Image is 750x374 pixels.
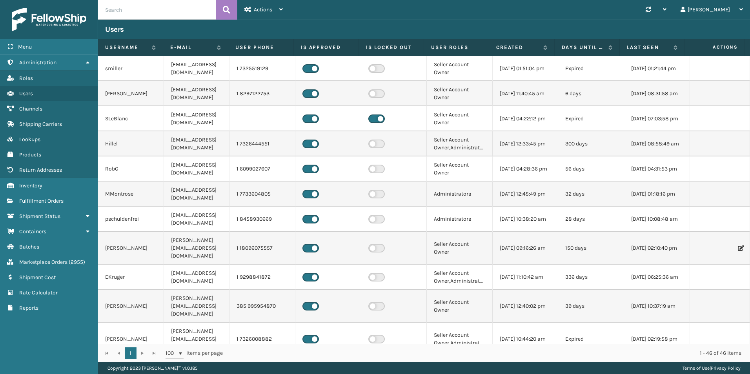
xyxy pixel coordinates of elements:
[493,232,559,265] td: [DATE] 09:16:26 am
[164,156,230,182] td: [EMAIL_ADDRESS][DOMAIN_NAME]
[254,6,272,13] span: Actions
[624,131,690,156] td: [DATE] 08:58:49 am
[107,362,198,374] p: Copyright 2023 [PERSON_NAME]™ v 1.0.185
[627,44,670,51] label: Last Seen
[166,349,177,357] span: 100
[19,213,60,220] span: Shipment Status
[558,56,624,81] td: Expired
[427,156,493,182] td: Seller Account Owner
[427,182,493,207] td: Administrators
[562,44,604,51] label: Days until password expires
[427,265,493,290] td: Seller Account Owner,Administrators
[493,156,559,182] td: [DATE] 04:28:36 pm
[558,290,624,323] td: 39 days
[558,156,624,182] td: 56 days
[496,44,539,51] label: Created
[493,323,559,356] td: [DATE] 10:44:20 am
[98,290,164,323] td: [PERSON_NAME]
[229,232,295,265] td: 1 18096075557
[683,365,710,371] a: Terms of Use
[687,41,743,54] span: Actions
[493,106,559,131] td: [DATE] 04:22:12 pm
[98,323,164,356] td: [PERSON_NAME]
[624,182,690,207] td: [DATE] 01:18:16 pm
[493,131,559,156] td: [DATE] 12:33:45 pm
[18,44,32,50] span: Menu
[98,106,164,131] td: SLeBlanc
[229,56,295,81] td: 1 7325519129
[19,259,67,265] span: Marketplace Orders
[98,232,164,265] td: [PERSON_NAME]
[235,44,286,51] label: User phone
[624,106,690,131] td: [DATE] 07:03:58 pm
[19,274,56,281] span: Shipment Cost
[170,44,213,51] label: E-mail
[558,106,624,131] td: Expired
[558,323,624,356] td: Expired
[12,8,86,31] img: logo
[427,290,493,323] td: Seller Account Owner
[164,232,230,265] td: [PERSON_NAME][EMAIL_ADDRESS][DOMAIN_NAME]
[98,131,164,156] td: Hillel
[19,75,33,82] span: Roles
[427,323,493,356] td: Seller Account Owner,Administrators
[98,207,164,232] td: pschuldenfrei
[229,131,295,156] td: 1 7326444551
[164,207,230,232] td: [EMAIL_ADDRESS][DOMAIN_NAME]
[166,347,223,359] span: items per page
[164,131,230,156] td: [EMAIL_ADDRESS][DOMAIN_NAME]
[427,106,493,131] td: Seller Account Owner
[105,25,124,34] h3: Users
[164,56,230,81] td: [EMAIL_ADDRESS][DOMAIN_NAME]
[164,290,230,323] td: [PERSON_NAME][EMAIL_ADDRESS][DOMAIN_NAME]
[493,265,559,290] td: [DATE] 11:10:42 am
[493,182,559,207] td: [DATE] 12:45:49 pm
[624,56,690,81] td: [DATE] 01:21:44 pm
[558,232,624,265] td: 150 days
[19,151,41,158] span: Products
[427,232,493,265] td: Seller Account Owner
[431,44,482,51] label: User Roles
[98,81,164,106] td: [PERSON_NAME]
[19,243,39,250] span: Batches
[105,44,148,51] label: Username
[558,81,624,106] td: 6 days
[98,156,164,182] td: RobG
[229,156,295,182] td: 1 6099027607
[624,323,690,356] td: [DATE] 02:19:58 pm
[19,59,56,66] span: Administration
[229,207,295,232] td: 1 8458930669
[19,228,46,235] span: Containers
[558,182,624,207] td: 32 days
[493,81,559,106] td: [DATE] 11:40:45 am
[19,289,58,296] span: Rate Calculator
[19,305,38,311] span: Reports
[301,44,351,51] label: Is Approved
[234,349,741,357] div: 1 - 46 of 46 items
[229,182,295,207] td: 1 7733604805
[427,56,493,81] td: Seller Account Owner
[98,265,164,290] td: EKruger
[711,365,741,371] a: Privacy Policy
[19,90,33,97] span: Users
[164,323,230,356] td: [PERSON_NAME][EMAIL_ADDRESS][DOMAIN_NAME]
[19,198,64,204] span: Fulfillment Orders
[98,182,164,207] td: MMontrose
[69,259,85,265] span: ( 2955 )
[164,106,230,131] td: [EMAIL_ADDRESS][DOMAIN_NAME]
[624,232,690,265] td: [DATE] 02:10:40 pm
[229,290,295,323] td: 385 995954870
[558,207,624,232] td: 28 days
[164,81,230,106] td: [EMAIL_ADDRESS][DOMAIN_NAME]
[493,290,559,323] td: [DATE] 12:40:02 pm
[624,290,690,323] td: [DATE] 10:37:19 am
[229,265,295,290] td: 1 9298841872
[624,207,690,232] td: [DATE] 10:08:48 am
[19,121,62,127] span: Shipping Carriers
[558,131,624,156] td: 300 days
[624,156,690,182] td: [DATE] 04:31:53 pm
[493,56,559,81] td: [DATE] 01:51:04 pm
[19,105,42,112] span: Channels
[427,207,493,232] td: Administrators
[366,44,417,51] label: Is Locked Out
